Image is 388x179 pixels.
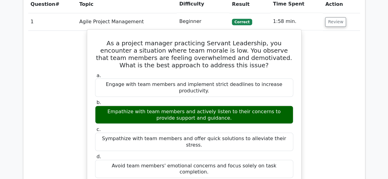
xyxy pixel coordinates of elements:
[95,106,293,124] div: Empathize with team members and actively listen to their concerns to provide support and guidance.
[325,17,346,27] button: Review
[31,1,56,7] span: Question
[97,99,101,105] span: b.
[95,132,293,151] div: Sympathize with team members and offer quick solutions to alleviate their stress.
[95,78,293,97] div: Engage with team members and implement strict deadlines to increase productivity.
[271,13,323,30] td: 1:58 min.
[97,72,101,78] span: a.
[232,19,252,25] span: Correct
[94,39,294,69] h5: As a project manager practicing Servant Leadership, you encounter a situation where team morale i...
[97,126,101,132] span: c.
[95,160,293,178] div: Avoid team members' emotional concerns and focus solely on task completion.
[177,13,229,30] td: Beginner
[77,13,177,30] td: Agile Project Management
[97,153,101,159] span: d.
[28,13,77,30] td: 1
